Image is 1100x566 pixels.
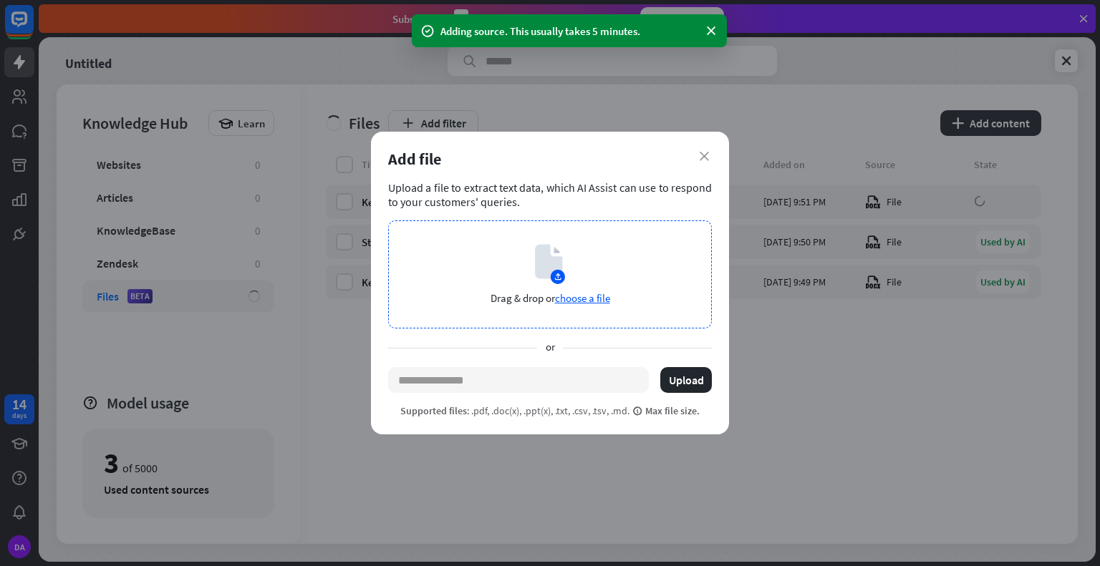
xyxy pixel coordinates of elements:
[660,367,712,393] button: Upload
[388,180,712,209] div: Upload a file to extract text data, which AI Assist can use to respond to your customers' queries.
[700,152,709,161] i: close
[537,340,564,356] span: or
[11,6,54,49] button: Open LiveChat chat widget
[440,24,698,39] div: Adding source. This usually takes 5 minutes.
[400,404,467,417] span: Supported files
[555,291,610,305] span: choose a file
[632,404,700,417] span: Max file size.
[400,404,700,417] p: : .pdf, .doc(x), .ppt(x), .txt, .csv, .tsv, .md.
[388,149,712,169] div: Add file
[491,291,610,305] p: Drag & drop or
